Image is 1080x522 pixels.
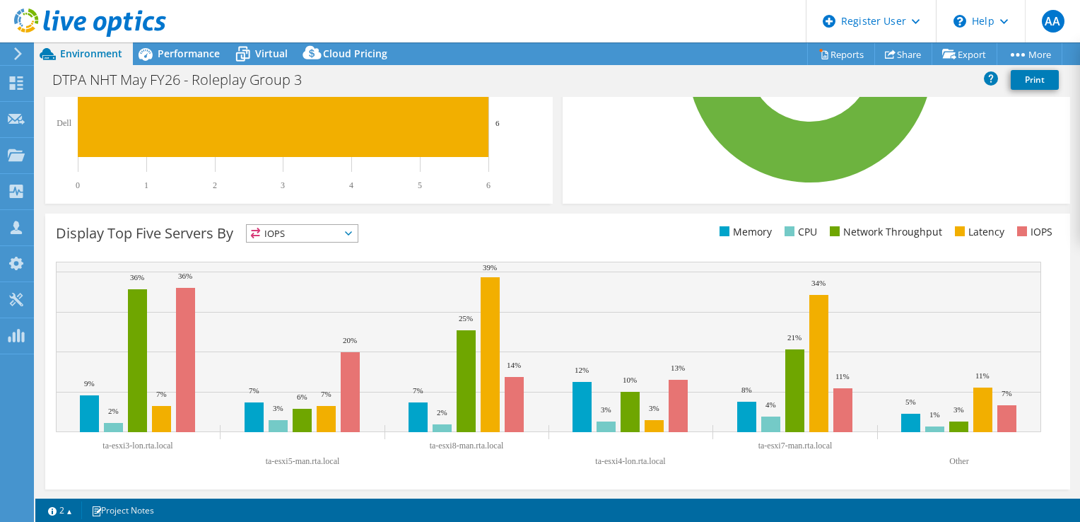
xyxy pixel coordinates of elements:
[281,180,285,190] text: 3
[1002,389,1012,398] text: 7%
[781,224,817,240] li: CPU
[60,47,122,60] span: Environment
[273,404,283,412] text: 3%
[321,390,331,398] text: 7%
[46,72,324,88] h1: DTPA NHT May FY26 - Roleplay Group 3
[413,386,423,395] text: 7%
[349,180,353,190] text: 4
[507,361,521,369] text: 14%
[437,408,447,417] text: 2%
[765,400,776,409] text: 4%
[249,386,259,395] text: 7%
[649,404,659,412] text: 3%
[102,441,173,451] text: ta-esxi3-lon.rta.local
[811,279,826,287] text: 34%
[826,224,942,240] li: Network Throughput
[807,43,875,65] a: Reports
[601,405,611,414] text: 3%
[144,180,148,190] text: 1
[178,272,192,280] text: 36%
[57,118,71,128] text: Dell
[323,47,387,60] span: Cloud Pricing
[156,390,167,398] text: 7%
[741,385,752,394] text: 8%
[932,43,997,65] a: Export
[951,224,1004,240] li: Latency
[343,336,357,344] text: 20%
[1011,70,1059,90] a: Print
[1042,10,1064,33] span: AA
[949,456,968,466] text: Other
[38,501,82,519] a: 2
[575,366,589,374] text: 12%
[297,393,307,401] text: 6%
[929,410,940,419] text: 1%
[213,180,217,190] text: 2
[874,43,932,65] a: Share
[255,47,288,60] span: Virtual
[81,501,164,519] a: Project Notes
[130,273,144,282] text: 36%
[671,364,685,372] text: 13%
[623,376,637,384] text: 10%
[84,379,95,388] text: 9%
[975,371,990,380] text: 11%
[266,456,340,466] text: ta-esxi5-man.rta.local
[716,224,772,240] li: Memory
[459,314,473,323] text: 25%
[430,441,504,451] text: ta-esxi8-man.rta.local
[758,441,833,451] text: ta-esxi7-man.rta.local
[158,47,220,60] span: Performance
[76,180,80,190] text: 0
[953,15,966,28] svg: \n
[787,333,802,342] text: 21%
[495,119,500,127] text: 6
[483,263,497,272] text: 39%
[108,407,119,415] text: 2%
[905,398,916,406] text: 5%
[835,372,850,381] text: 11%
[953,405,964,414] text: 3%
[247,225,358,242] span: IOPS
[418,180,422,190] text: 5
[1014,224,1052,240] li: IOPS
[595,456,666,466] text: ta-esxi4-lon.rta.local
[997,43,1062,65] a: More
[486,180,491,190] text: 6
